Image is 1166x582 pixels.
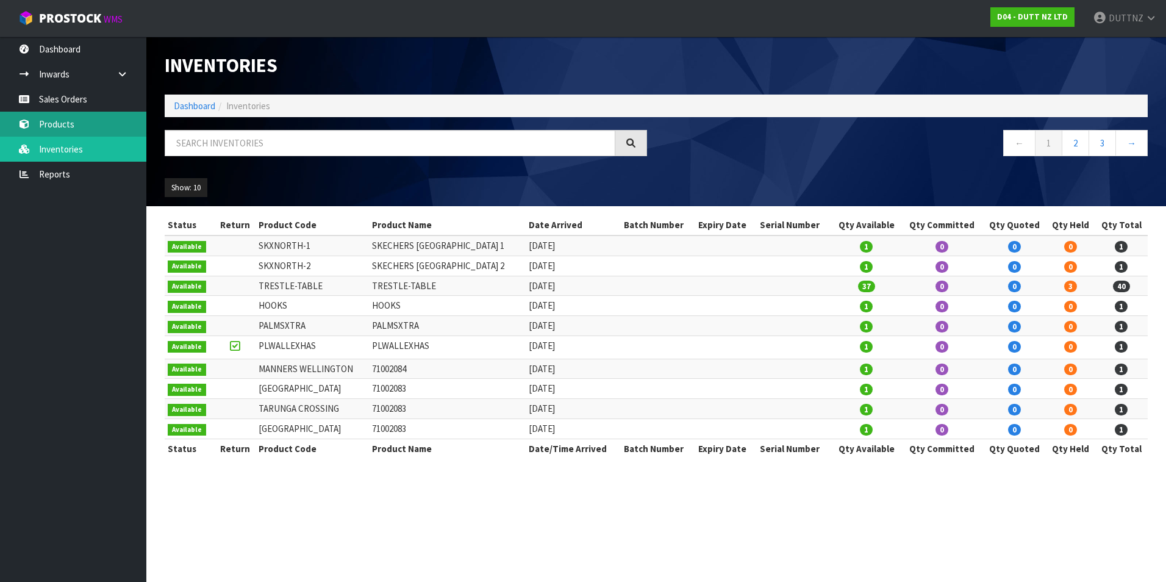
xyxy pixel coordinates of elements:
span: 1 [860,404,873,415]
td: TRESTLE-TABLE [256,276,370,296]
span: 0 [1064,301,1077,312]
td: PLWALLEXHAS [256,336,370,359]
th: Qty Total [1095,215,1148,235]
span: 0 [1064,404,1077,415]
td: HOOKS [369,296,526,316]
td: [DATE] [526,379,621,399]
span: Available [168,321,206,333]
th: Product Name [369,215,526,235]
span: DUTTNZ [1109,12,1143,24]
a: 2 [1062,130,1089,156]
td: 71002083 [369,419,526,439]
span: 0 [935,301,948,312]
span: Available [168,364,206,376]
span: 40 [1113,281,1130,292]
span: Available [168,301,206,313]
span: 0 [935,424,948,436]
th: Serial Number [757,215,831,235]
th: Status [165,439,215,458]
span: 0 [1064,261,1077,273]
td: [DATE] [526,359,621,379]
img: cube-alt.png [18,10,34,26]
span: 0 [935,404,948,415]
td: SKXNORTH-1 [256,235,370,256]
th: Qty Quoted [982,439,1046,458]
input: Search inventories [165,130,615,156]
span: 0 [1064,424,1077,436]
th: Expiry Date [695,215,757,235]
td: [DATE] [526,399,621,419]
th: Date Arrived [526,215,621,235]
span: 1 [860,384,873,395]
td: 71002084 [369,359,526,379]
a: 1 [1035,130,1062,156]
td: [DATE] [526,235,621,256]
span: 1 [1115,321,1128,332]
td: [DATE] [526,419,621,439]
td: TARUNGA CROSSING [256,399,370,419]
span: 0 [1064,384,1077,395]
td: TRESTLE-TABLE [369,276,526,296]
span: Available [168,281,206,293]
span: 0 [935,261,948,273]
span: 0 [1008,384,1021,395]
td: PLWALLEXHAS [369,336,526,359]
small: WMS [104,13,123,25]
td: PALMSXTRA [256,316,370,336]
h1: Inventories [165,55,647,76]
td: HOOKS [256,296,370,316]
th: Return [215,439,256,458]
span: 0 [935,281,948,292]
span: Available [168,424,206,436]
span: 1 [1115,424,1128,436]
th: Product Code [256,215,370,235]
span: 0 [1064,321,1077,332]
span: 0 [935,241,948,253]
td: [DATE] [526,256,621,276]
th: Qty Held [1046,215,1095,235]
span: 1 [860,321,873,332]
span: 0 [1008,241,1021,253]
a: → [1115,130,1148,156]
th: Product Name [369,439,526,458]
span: 1 [1115,384,1128,395]
span: ProStock [39,10,101,26]
span: 0 [935,364,948,375]
span: 37 [858,281,875,292]
th: Qty Held [1046,439,1095,458]
span: 1 [860,301,873,312]
th: Expiry Date [695,439,757,458]
a: 3 [1089,130,1116,156]
td: [DATE] [526,276,621,296]
span: Available [168,341,206,353]
td: 71002083 [369,399,526,419]
th: Serial Number [757,439,831,458]
td: [DATE] [526,336,621,359]
span: Available [168,384,206,396]
span: 1 [860,261,873,273]
th: Qty Available [831,215,901,235]
span: 1 [860,364,873,375]
td: [DATE] [526,296,621,316]
th: Status [165,215,215,235]
span: 0 [1008,364,1021,375]
th: Batch Number [621,215,695,235]
th: Qty Committed [901,215,982,235]
span: 0 [1008,321,1021,332]
th: Qty Total [1095,439,1148,458]
span: 1 [1115,341,1128,353]
span: 0 [1008,404,1021,415]
span: Available [168,241,206,253]
td: [GEOGRAPHIC_DATA] [256,379,370,399]
td: SKXNORTH-2 [256,256,370,276]
span: 1 [860,341,873,353]
td: PALMSXTRA [369,316,526,336]
th: Qty Committed [901,439,982,458]
th: Batch Number [621,439,695,458]
td: [GEOGRAPHIC_DATA] [256,419,370,439]
span: 0 [935,384,948,395]
span: 1 [1115,404,1128,415]
th: Return [215,215,256,235]
span: 0 [1008,261,1021,273]
td: MANNERS WELLINGTON [256,359,370,379]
